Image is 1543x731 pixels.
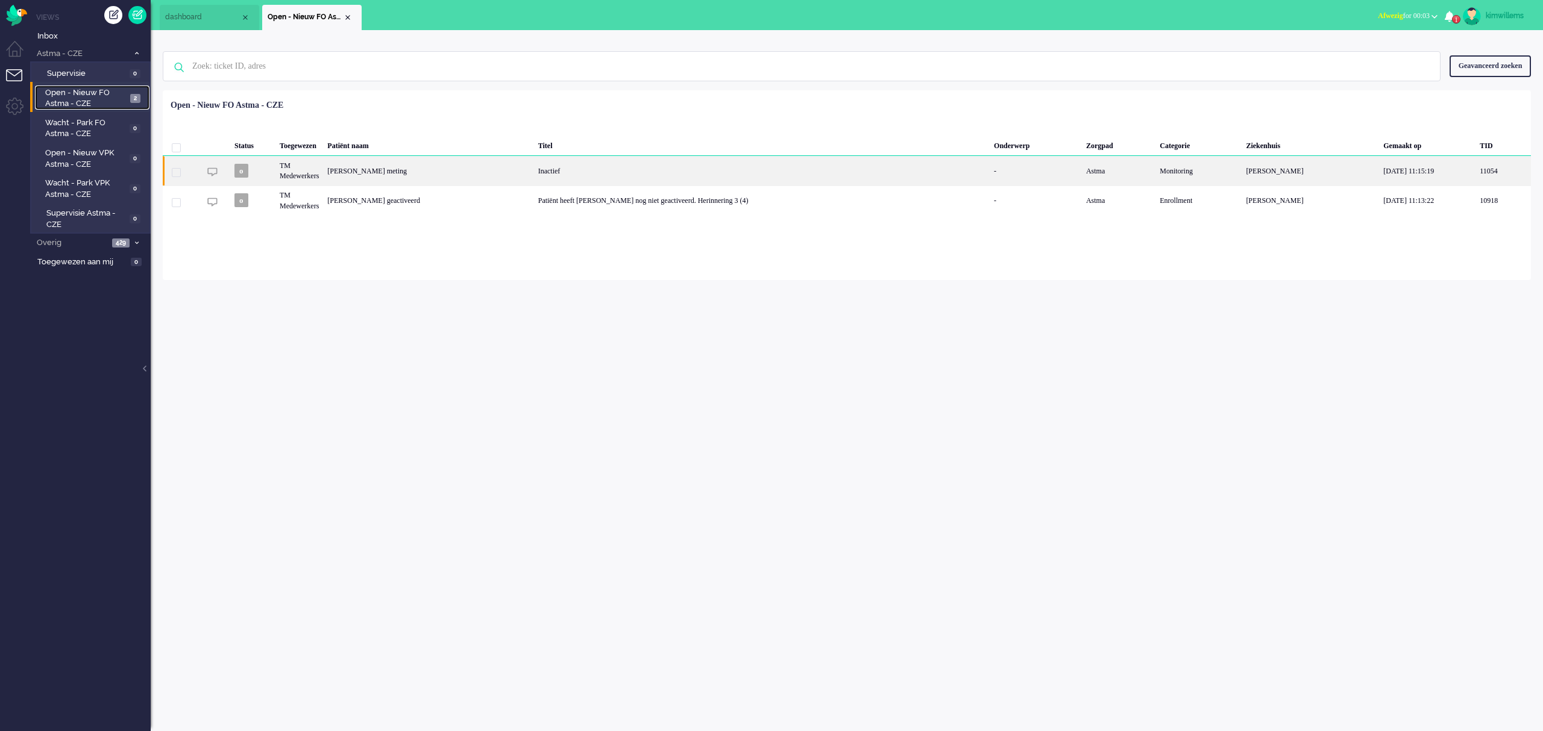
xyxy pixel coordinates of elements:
[163,185,1531,215] div: 10918
[343,13,353,22] div: Close tab
[534,185,990,215] div: Patiënt heeft [PERSON_NAME] nog niet geactiveerd. Herinnering 3 (4)
[45,87,127,110] span: Open - Nieuw FO Astma - CZE
[37,257,127,268] span: Toegewezen aan mij
[6,41,33,68] li: Dashboard menu
[160,5,259,30] li: Dashboard
[130,69,140,78] span: 0
[163,52,195,83] img: ic-search-icon.svg
[1378,11,1430,20] span: for 00:03
[130,184,140,193] span: 0
[1463,7,1481,25] img: avatar
[35,29,151,42] a: Inbox
[130,124,140,133] span: 0
[130,214,140,223] span: 0
[112,238,130,247] span: 429
[1155,156,1242,185] div: Monitoring
[171,99,283,111] div: Open - Nieuw FO Astma - CZE
[46,208,126,230] span: Supervisie Astma - CZE
[130,94,140,103] span: 2
[104,6,122,24] div: Creëer ticket
[1242,185,1379,215] div: [PERSON_NAME]
[1460,7,1531,25] a: kimwillems
[268,12,343,22] span: Open - Nieuw FO Astma - CZE
[45,178,126,200] span: Wacht - Park VPK Astma - CZE
[240,13,250,22] div: Close tab
[163,156,1531,185] div: 11054
[990,185,1082,215] div: -
[131,258,142,267] span: 0
[275,156,323,185] div: TM Medewerkers
[1450,55,1531,76] div: Geavanceerd zoeken
[35,146,149,170] a: Open - Nieuw VPK Astma - CZE 0
[183,52,1424,81] input: Zoek: ticket ID, adres
[1486,10,1531,22] div: kimwillems
[230,132,275,156] div: Status
[6,98,33,125] li: Admin menu
[1242,132,1379,156] div: Ziekenhuis
[534,132,990,156] div: Titel
[35,48,128,60] span: Astma - CZE
[323,156,533,185] div: [PERSON_NAME] meting
[35,255,151,268] a: Toegewezen aan mij 0
[130,154,140,163] span: 0
[534,156,990,185] div: Inactief
[45,148,127,170] span: Open - Nieuw VPK Astma - CZE
[275,185,323,215] div: TM Medewerkers
[1082,185,1155,215] div: Astma
[990,132,1082,156] div: Onderwerp
[1379,156,1475,185] div: [DATE] 11:15:19
[6,69,33,96] li: Tickets menu
[35,176,149,200] a: Wacht - Park VPK Astma - CZE 0
[323,185,533,215] div: [PERSON_NAME] geactiveerd
[275,132,323,156] div: Toegewezen
[1475,185,1531,215] div: 10918
[1242,156,1379,185] div: [PERSON_NAME]
[165,12,240,22] span: dashboard
[1475,132,1531,156] div: TID
[35,116,149,140] a: Wacht - Park FO Astma - CZE 0
[1155,132,1242,156] div: Categorie
[1155,185,1242,215] div: Enrollment
[207,167,218,177] img: ic_chat_grey.svg
[47,68,127,79] span: Supervisie
[234,193,248,207] span: o
[1378,11,1403,20] span: Afwezig
[36,12,151,22] li: Views
[1082,132,1155,156] div: Zorgpad
[1371,7,1445,25] button: Afwezigfor 00:03
[35,237,108,249] span: Overig
[45,117,126,140] span: Wacht - Park FO Astma - CZE
[35,66,149,79] a: Supervisie 0
[1452,15,1460,23] span: 1
[323,132,533,156] div: Patiënt naam
[1379,185,1475,215] div: [DATE] 11:13:22
[6,8,27,17] a: Omnidesk
[1082,156,1155,185] div: Astma
[6,5,27,26] img: flow_omnibird.svg
[128,6,146,24] a: Quick Ticket
[1379,132,1475,156] div: Gemaakt op
[207,197,218,207] img: ic_chat_grey.svg
[990,156,1082,185] div: -
[35,206,149,230] a: Supervisie Astma - CZE 0
[1475,156,1531,185] div: 11054
[35,86,149,110] a: Open - Nieuw FO Astma - CZE 2
[1371,4,1445,30] li: Afwezigfor 00:03
[262,5,362,30] li: View
[234,164,248,178] span: o
[37,31,151,42] span: Inbox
